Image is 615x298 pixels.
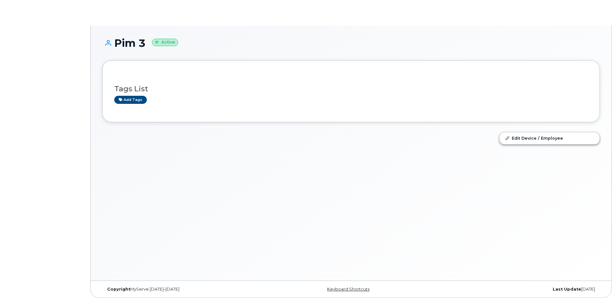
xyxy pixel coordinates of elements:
[152,39,178,46] small: Active
[114,85,588,93] h3: Tags List
[553,287,581,292] strong: Last Update
[102,287,268,292] div: MyServe [DATE]–[DATE]
[499,132,600,144] a: Edit Device / Employee
[327,287,369,292] a: Keyboard Shortcuts
[434,287,600,292] div: [DATE]
[107,287,130,292] strong: Copyright
[102,37,600,49] h1: Pim 3
[114,96,147,104] a: Add tags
